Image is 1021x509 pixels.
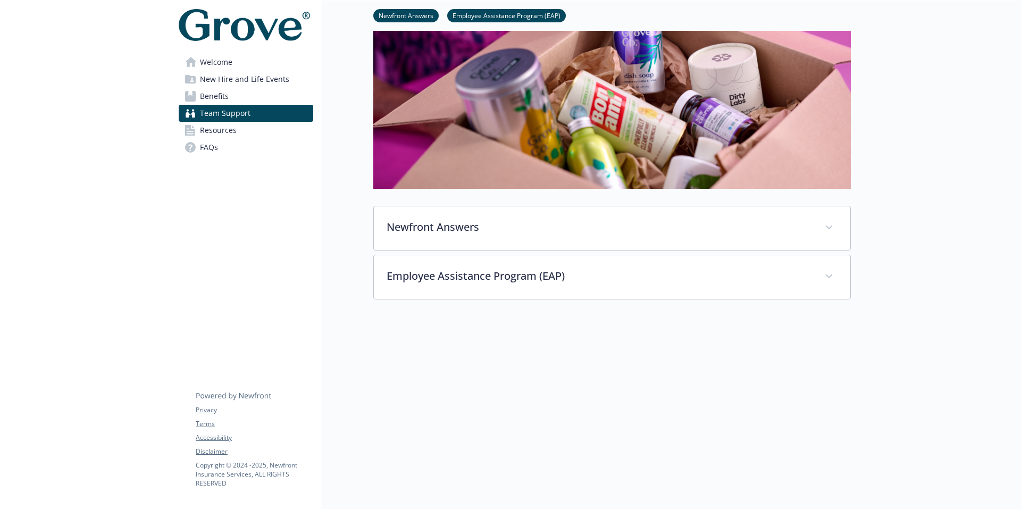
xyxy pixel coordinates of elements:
p: Employee Assistance Program (EAP) [387,268,812,284]
p: Newfront Answers [387,219,812,235]
a: Employee Assistance Program (EAP) [447,10,566,20]
a: Newfront Answers [373,10,439,20]
a: New Hire and Life Events [179,71,313,88]
a: Disclaimer [196,447,313,456]
span: Welcome [200,54,232,71]
div: Employee Assistance Program (EAP) [374,255,850,299]
span: Resources [200,122,237,139]
p: Copyright © 2024 - 2025 , Newfront Insurance Services, ALL RIGHTS RESERVED [196,461,313,488]
div: Newfront Answers [374,206,850,250]
span: New Hire and Life Events [200,71,289,88]
span: FAQs [200,139,218,156]
a: Accessibility [196,433,313,443]
a: Privacy [196,405,313,415]
a: Welcome [179,54,313,71]
a: Team Support [179,105,313,122]
a: FAQs [179,139,313,156]
span: Benefits [200,88,229,105]
a: Resources [179,122,313,139]
a: Benefits [179,88,313,105]
span: Team Support [200,105,250,122]
a: Terms [196,419,313,429]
